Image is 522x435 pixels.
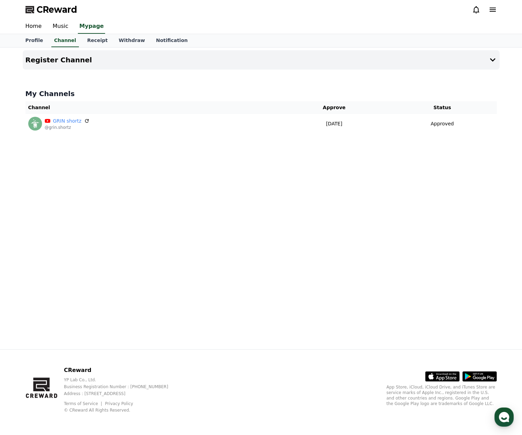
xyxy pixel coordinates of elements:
a: Music [47,19,74,34]
a: Withdraw [113,34,150,47]
button: Register Channel [23,50,500,70]
p: Approved [431,120,454,127]
h4: My Channels [25,89,497,99]
a: Privacy Policy [105,401,133,406]
a: Terms of Service [64,401,103,406]
h4: Register Channel [25,56,92,64]
a: Receipt [82,34,113,47]
th: Channel [25,101,281,114]
th: Approve [280,101,388,114]
img: GRIN shortz [28,117,42,131]
p: © CReward All Rights Reserved. [64,407,179,413]
p: YP Lab Co., Ltd. [64,377,179,383]
p: @grin.shortz [45,125,90,130]
p: [DATE] [283,120,385,127]
a: GRIN shortz [53,117,82,125]
a: Channel [51,34,79,47]
a: CReward [25,4,77,15]
span: CReward [37,4,77,15]
p: Address : [STREET_ADDRESS] [64,391,179,396]
p: App Store, iCloud, iCloud Drive, and iTunes Store are service marks of Apple Inc., registered in ... [387,384,497,406]
a: Home [20,19,47,34]
th: Status [388,101,497,114]
a: Profile [20,34,49,47]
p: CReward [64,366,179,374]
a: Mypage [78,19,105,34]
p: Business Registration Number : [PHONE_NUMBER] [64,384,179,390]
a: Notification [151,34,193,47]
